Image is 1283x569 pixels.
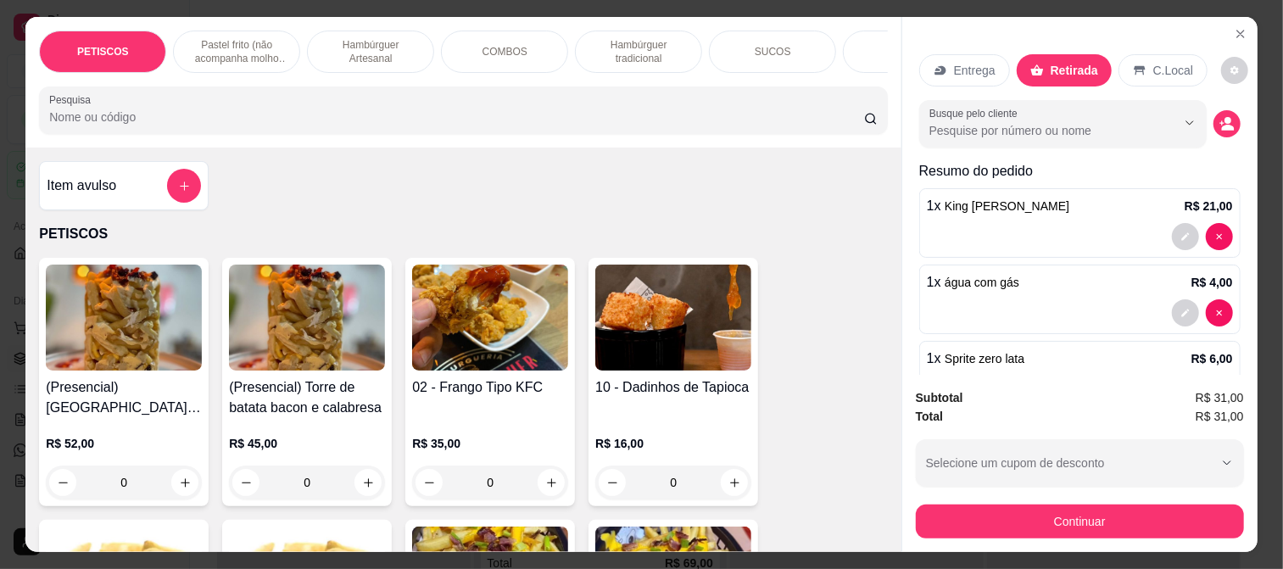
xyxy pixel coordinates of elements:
h4: (Presencial)[GEOGRAPHIC_DATA], frango e bacon [46,377,202,418]
span: água com gás [945,276,1019,289]
p: R$ 16,00 [595,435,751,452]
button: increase-product-quantity [721,469,748,496]
img: product-image [46,265,202,371]
p: Entrega [954,62,996,79]
p: Hambúrguer Artesanal [321,38,420,65]
img: product-image [595,265,751,371]
img: product-image [229,265,385,371]
button: decrease-product-quantity [1172,299,1199,326]
h4: Item avulso [47,176,116,196]
p: 1 x [927,349,1025,369]
button: decrease-product-quantity [599,469,626,496]
input: Pesquisa [49,109,864,126]
button: Close [1227,20,1254,47]
p: R$ 21,00 [1185,198,1233,215]
input: Busque pelo cliente [929,122,1149,139]
h4: (Presencial) Torre de batata bacon e calabresa [229,377,385,418]
label: Busque pelo cliente [929,106,1024,120]
button: increase-product-quantity [354,469,382,496]
p: PETISCOS [77,45,129,59]
button: decrease-product-quantity [1206,223,1233,250]
h4: 10 - Dadinhos de Tapioca [595,377,751,398]
p: Pastel frito (não acompanha molho artesanal) [187,38,286,65]
p: R$ 4,00 [1191,274,1233,291]
p: 1 x [927,196,1069,216]
span: King [PERSON_NAME] [945,199,1069,213]
h4: 02 - Frango Tipo KFC [412,377,568,398]
span: R$ 31,00 [1196,388,1244,407]
p: Retirada [1051,62,1098,79]
p: R$ 45,00 [229,435,385,452]
label: Pesquisa [49,92,97,107]
strong: Total [916,410,943,423]
button: Show suggestions [1176,109,1203,137]
button: decrease-product-quantity [1213,110,1241,137]
img: product-image [412,265,568,371]
button: decrease-product-quantity [1221,57,1248,84]
p: 1 x [927,272,1019,293]
button: decrease-product-quantity [232,469,259,496]
p: COMBOS [483,45,527,59]
p: Hambúrguer tradicional [589,38,688,65]
button: decrease-product-quantity [1206,299,1233,326]
button: decrease-product-quantity [49,469,76,496]
button: Continuar [916,505,1244,538]
span: Sprite zero lata [945,352,1024,365]
p: PETISCOS [39,224,887,244]
button: Selecione um cupom de desconto [916,439,1244,487]
p: Resumo do pedido [919,161,1241,181]
button: add-separate-item [167,169,201,203]
p: C.Local [1153,62,1193,79]
span: R$ 31,00 [1196,407,1244,426]
p: SUCOS [755,45,791,59]
p: R$ 35,00 [412,435,568,452]
strong: Subtotal [916,391,963,404]
p: R$ 52,00 [46,435,202,452]
button: decrease-product-quantity [1172,223,1199,250]
p: R$ 6,00 [1191,350,1233,367]
button: increase-product-quantity [171,469,198,496]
